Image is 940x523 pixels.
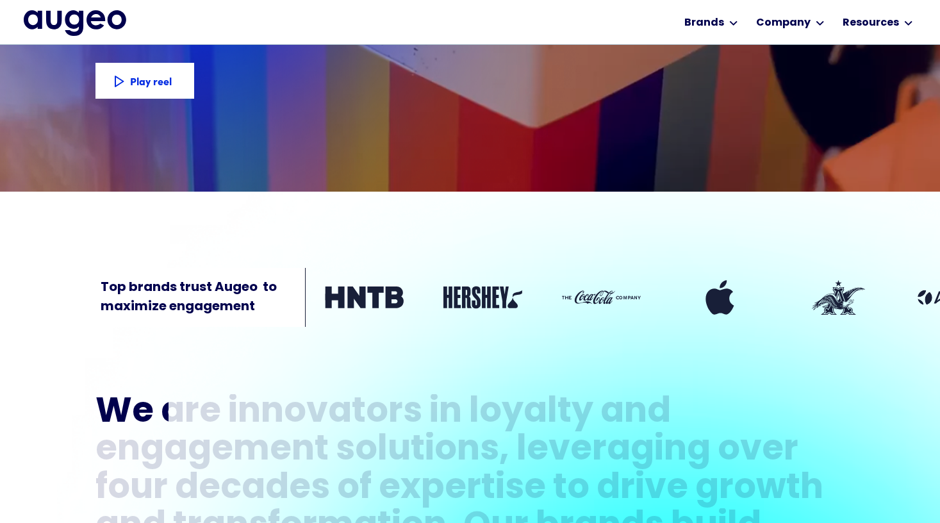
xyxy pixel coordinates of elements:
div: solutions, [336,432,509,470]
div: innovators [228,394,422,432]
div: to [553,470,590,508]
div: growth [695,470,823,508]
div: of [337,470,372,508]
a: Play reel [95,63,194,99]
div: Brands [684,15,724,31]
div: in [429,394,462,432]
div: Company [756,15,811,31]
div: drive [597,470,688,508]
div: four [95,470,168,508]
div: Resources [843,15,899,31]
div: are [161,394,221,432]
div: over [718,432,798,470]
div: decades [175,470,330,508]
div: We [95,394,154,432]
div: and [600,394,671,432]
div: expertise [379,470,546,508]
div: engagement [95,432,329,470]
a: home [24,10,126,37]
div: leveraging [516,432,711,470]
div: loyalty [469,394,593,432]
